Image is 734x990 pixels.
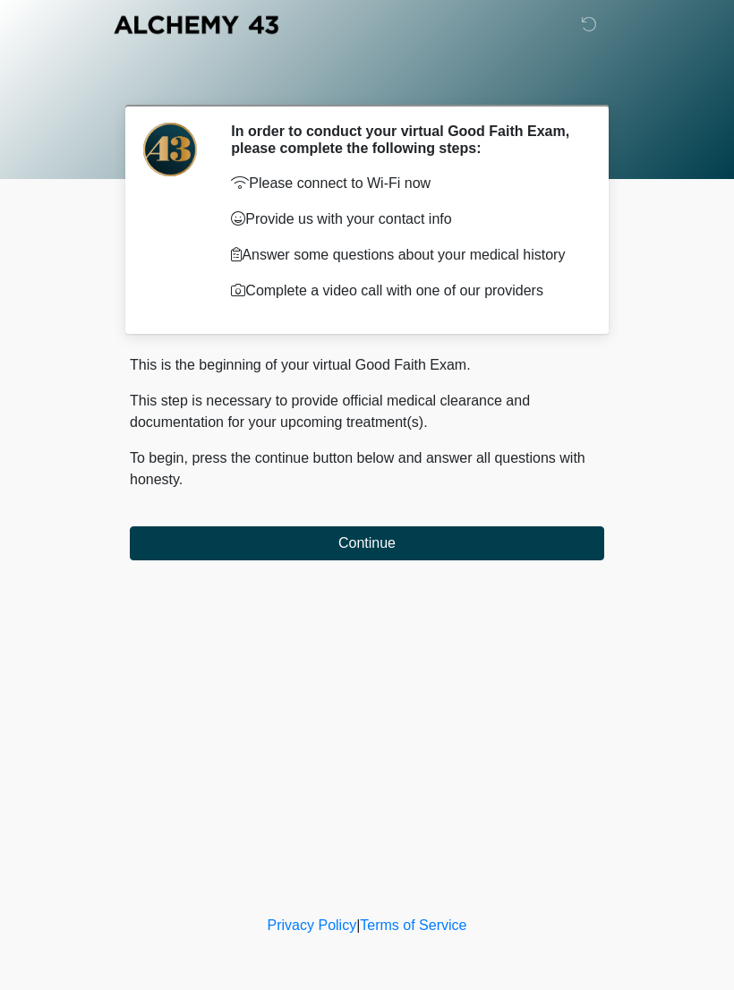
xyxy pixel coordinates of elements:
[112,13,280,36] img: Alchemy 43 Logo
[231,244,577,266] p: Answer some questions about your medical history
[356,917,360,933] a: |
[130,390,604,433] p: This step is necessary to provide official medical clearance and documentation for your upcoming ...
[360,917,466,933] a: Terms of Service
[130,526,604,560] button: Continue
[116,64,618,98] h1: ‎ ‎ ‎ ‎
[231,123,577,157] h2: In order to conduct your virtual Good Faith Exam, please complete the following steps:
[143,123,197,176] img: Agent Avatar
[231,173,577,194] p: Please connect to Wi-Fi now
[130,448,604,491] p: To begin, press the continue button below and answer all questions with honesty.
[268,917,357,933] a: Privacy Policy
[231,209,577,230] p: Provide us with your contact info
[231,280,577,302] p: Complete a video call with one of our providers
[130,354,604,376] p: This is the beginning of your virtual Good Faith Exam.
